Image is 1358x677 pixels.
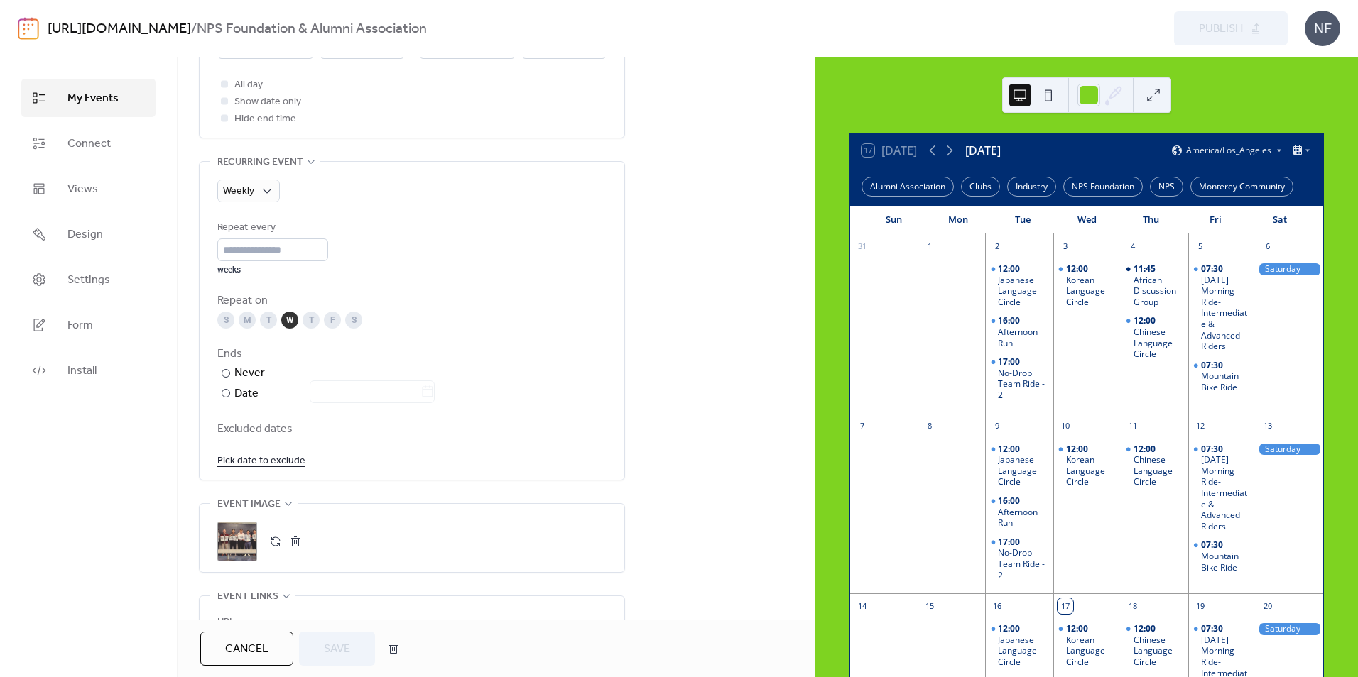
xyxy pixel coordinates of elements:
span: 12:00 [1066,623,1090,634]
span: Settings [67,272,110,289]
span: 07:30 [1201,263,1225,275]
span: 16:00 [998,315,1022,326]
div: 13 [1260,419,1276,434]
span: Show date only [234,94,301,111]
div: Chinese Language Circle [1134,326,1183,360]
span: Pick date to exclude [217,453,305,470]
span: 07:30 [1201,360,1225,371]
b: / [191,16,197,43]
span: Event image [217,496,281,513]
div: Repeat every [217,219,325,236]
span: All day [234,77,263,94]
div: Chinese Language Circle [1121,444,1188,488]
div: African Discussion Group [1121,263,1188,307]
a: Install [21,351,156,390]
span: 12:00 [998,444,1022,455]
div: URL [217,614,604,631]
a: [URL][DOMAIN_NAME] [48,16,191,43]
a: Form [21,306,156,344]
div: Afternoon Run [998,507,1047,529]
div: Korean Language Circle [1053,623,1121,667]
div: Ends [217,346,604,363]
div: 14 [854,598,870,614]
div: 18 [1125,598,1141,614]
a: Connect [21,124,156,163]
div: Chinese Language Circle [1134,634,1183,668]
div: Repeat on [217,292,604,309]
div: [DATE] Morning Ride- Intermediate & Advanced Riders [1201,454,1250,532]
div: [DATE] Morning Ride- Intermediate & Advanced Riders [1201,275,1250,352]
a: Views [21,170,156,208]
div: 20 [1260,598,1276,614]
div: 15 [922,598,938,614]
div: Korean Language Circle [1053,444,1121,488]
div: Chinese Language Circle [1134,454,1183,488]
div: Saturday Morning Run [1256,444,1323,456]
div: Fri [1183,206,1248,234]
div: S [345,312,362,329]
span: Design [67,226,103,243]
div: Wed [1055,206,1119,234]
div: 31 [854,238,870,254]
div: 9 [989,419,1005,434]
div: Industry [1007,177,1056,197]
span: 07:30 [1201,444,1225,455]
div: T [260,312,277,329]
div: 2 [989,238,1005,254]
div: Sat [1247,206,1312,234]
div: Afternoon Run [985,315,1053,348]
div: Mountain Bike Ride [1201,370,1250,392]
div: Tue [990,206,1055,234]
span: Cancel [225,641,268,658]
div: 3 [1058,238,1073,254]
div: [DATE] [965,142,1001,159]
div: S [217,312,234,329]
div: ; [217,522,257,561]
span: Hide end time [234,111,296,128]
div: Japanese Language Circle [998,454,1047,488]
b: NPS Foundation & Alumni Association [197,16,427,43]
div: No-Drop Team Ride - 2 [998,368,1047,401]
span: 17:00 [998,356,1022,368]
div: Alumni Association [862,177,954,197]
div: T [303,312,320,329]
a: Cancel [200,632,293,666]
div: Korean Language Circle [1053,263,1121,307]
div: Mountain Bike Ride [1188,539,1256,573]
div: No-Drop Team Ride - 2 [985,356,1053,400]
a: My Events [21,79,156,117]
span: 12:00 [1134,623,1158,634]
span: 11:45 [1134,263,1158,275]
span: Views [67,181,98,198]
div: 5 [1193,238,1208,254]
div: 4 [1125,238,1141,254]
div: Mountain Bike Ride [1188,360,1256,393]
div: 19 [1193,598,1208,614]
div: NPS Foundation [1063,177,1143,197]
div: Date [234,385,435,403]
span: America/Los_Angeles [1186,146,1271,155]
div: 6 [1260,238,1276,254]
div: 7 [854,419,870,434]
div: Korean Language Circle [1066,275,1115,308]
div: Japanese Language Circle [985,263,1053,307]
div: Mon [926,206,991,234]
span: Recurring event [217,154,303,171]
div: Korean Language Circle [1066,454,1115,488]
div: 10 [1058,419,1073,434]
div: Saturday Morning Run [1256,623,1323,635]
div: Clubs [961,177,1000,197]
div: weeks [217,264,328,275]
div: African Discussion Group [1134,275,1183,308]
a: Design [21,215,156,253]
div: Korean Language Circle [1066,634,1115,668]
span: 12:00 [1066,444,1090,455]
div: M [239,312,256,329]
div: No-Drop Team Ride - 2 [998,547,1047,580]
span: 16:00 [998,495,1022,507]
div: Chinese Language Circle [1121,623,1188,667]
div: Japanese Language Circle [985,444,1053,488]
div: 12 [1193,419,1208,434]
div: Sun [862,206,926,234]
span: My Events [67,90,119,107]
